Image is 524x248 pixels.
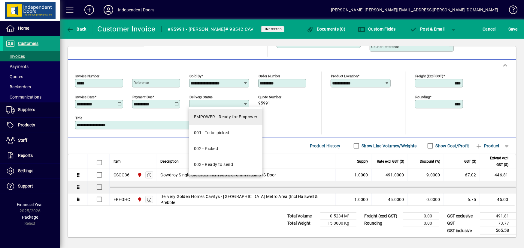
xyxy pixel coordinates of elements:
[376,196,404,202] div: 45.0000
[361,220,403,227] td: Rounding
[444,193,480,205] td: 6.75
[435,143,469,149] label: Show Cost/Profit
[3,133,60,148] a: Staff
[358,27,396,31] span: Custom Fields
[194,161,233,168] div: 003 - Ready to send
[17,202,43,207] span: Financial Year
[480,169,516,181] td: 446.81
[3,51,60,61] a: Invoices
[507,24,519,34] button: Save
[132,95,153,99] mat-label: Payment due
[307,27,346,31] span: Documents (0)
[75,74,99,78] mat-label: Invoice number
[3,61,60,72] a: Payments
[189,95,213,99] mat-label: Delivery status
[18,26,29,31] span: Home
[66,27,86,31] span: Back
[331,5,498,15] div: [PERSON_NAME] [PERSON_NAME][EMAIL_ADDRESS][PERSON_NAME][DOMAIN_NAME]
[484,155,508,168] span: Extend excl GST ($)
[18,168,33,173] span: Settings
[161,158,179,165] span: Description
[508,27,511,31] span: S
[75,95,95,99] mat-label: Invoice date
[98,24,156,34] div: Customer Invoice
[194,114,258,120] div: EMPOWER - Ready for Empower
[410,27,445,31] span: ost & Email
[194,130,229,136] div: 001 - To be picked
[189,157,262,173] mat-option: 003 - Ready to send
[464,158,476,165] span: GST ($)
[331,74,358,78] mat-label: Product location
[408,169,444,181] td: 9.0000
[60,24,93,34] app-page-header-button: Back
[403,213,439,220] td: 0.00
[415,95,430,99] mat-label: Rounding
[114,196,130,202] div: FREGHC
[305,24,347,34] button: Documents (0)
[481,24,498,34] button: Cancel
[480,213,516,220] td: 491.81
[189,74,201,78] mat-label: Sold by
[114,158,121,165] span: Item
[444,220,480,227] td: GST
[480,227,516,235] td: 565.58
[6,64,29,69] span: Payments
[18,123,35,127] span: Products
[6,84,31,89] span: Backorders
[415,74,443,78] mat-label: Freight (excl GST)
[168,25,254,34] div: #95991 - [PERSON_NAME]# 98542 CAV
[161,193,332,205] span: Delivery Golden Homes Cavitys - [GEOGRAPHIC_DATA] Metro Area (Incl Halswell & Prebble
[320,213,356,220] td: 0.5234 M³
[18,138,27,143] span: Staff
[284,213,320,220] td: Total Volume
[6,74,23,79] span: Quotes
[361,213,403,220] td: Freight (excl GST)
[118,5,154,15] div: Independent Doors
[377,158,404,165] span: Rate excl GST ($)
[3,82,60,92] a: Backorders
[307,140,343,151] button: Product History
[6,95,41,99] span: Communications
[310,141,341,151] span: Product History
[3,148,60,163] a: Reports
[189,125,262,141] mat-option: 001 - To be picked
[480,220,516,227] td: 73.77
[472,140,503,151] button: Product
[444,213,480,220] td: GST exclusive
[22,215,38,220] span: Package
[161,172,276,178] span: Cowdroy Single CA Slider incl 1980 x 810mm Flush S1S Door
[3,118,60,133] a: Products
[3,164,60,179] a: Settings
[134,81,149,85] mat-label: Reference
[3,102,60,117] a: Suppliers
[3,179,60,194] a: Support
[75,116,82,120] mat-label: Title
[114,172,130,178] div: CSCO36
[444,169,480,181] td: 67.02
[259,74,280,78] mat-label: Order number
[320,220,356,227] td: 15.0000 Kg
[258,95,294,99] span: Quote number
[361,143,417,149] label: Show Line Volumes/Weights
[65,24,88,34] button: Back
[403,220,439,227] td: 0.00
[3,92,60,102] a: Communications
[80,4,99,15] button: Add
[356,24,397,34] button: Custom Fields
[408,193,444,205] td: 0.0000
[258,101,270,106] span: 95991
[376,172,404,178] div: 491.0000
[444,227,480,235] td: GST inclusive
[189,141,262,157] mat-option: 002 - Picked
[6,54,25,59] span: Invoices
[504,1,516,21] a: Knowledge Base
[99,4,118,15] button: Profile
[136,172,143,178] span: Christchurch
[420,27,423,31] span: P
[371,45,399,49] mat-label: Courier Reference
[508,24,518,34] span: ave
[194,146,218,152] div: 002 - Picked
[480,193,516,205] td: 45.00
[3,21,60,36] a: Home
[18,184,33,188] span: Support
